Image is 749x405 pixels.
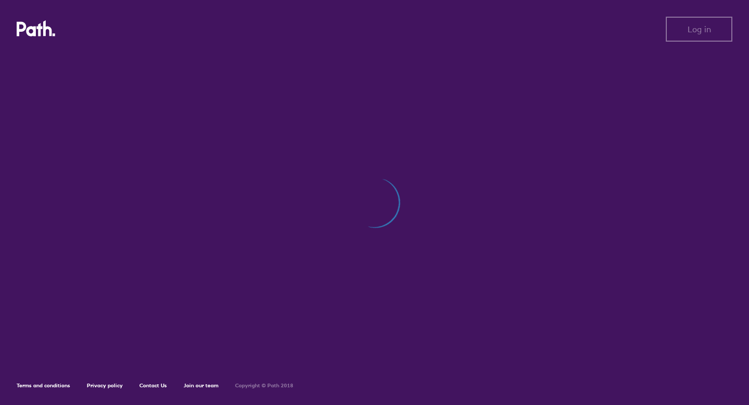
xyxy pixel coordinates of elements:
[139,382,167,389] a: Contact Us
[87,382,123,389] a: Privacy policy
[666,17,732,42] button: Log in
[184,382,218,389] a: Join our team
[688,24,711,34] span: Log in
[235,383,293,389] h6: Copyright © Path 2018
[17,382,70,389] a: Terms and conditions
